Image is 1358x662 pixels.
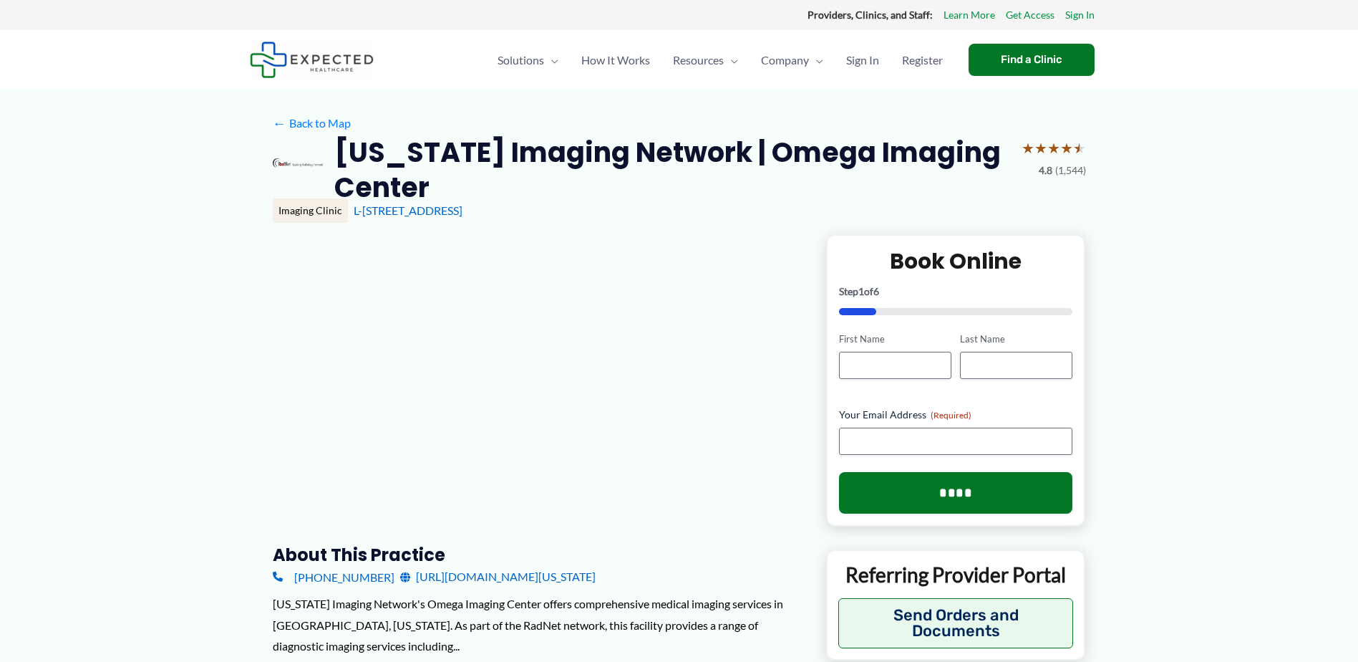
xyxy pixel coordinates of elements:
a: Sign In [835,35,891,85]
span: Menu Toggle [544,35,558,85]
a: Sign In [1065,6,1095,24]
span: (1,544) [1055,161,1086,180]
span: ← [273,116,286,130]
a: ResourcesMenu Toggle [661,35,750,85]
a: Register [891,35,954,85]
span: (Required) [931,410,971,421]
a: SolutionsMenu Toggle [486,35,570,85]
h3: About this practice [273,544,803,566]
div: Imaging Clinic [273,198,348,223]
h2: [US_STATE] Imaging Network | Omega Imaging Center [334,135,1010,206]
label: Your Email Address [839,408,1073,422]
strong: Providers, Clinics, and Staff: [807,9,933,21]
span: ★ [1073,135,1086,161]
span: ★ [1022,135,1034,161]
span: Resources [673,35,724,85]
a: CompanyMenu Toggle [750,35,835,85]
span: 1 [858,285,864,297]
a: L-[STREET_ADDRESS] [354,203,462,217]
span: Register [902,35,943,85]
a: ←Back to Map [273,112,351,134]
p: Referring Provider Portal [838,562,1074,587]
img: Expected Healthcare Logo - side, dark font, small [250,42,374,78]
p: Step of [839,287,1073,297]
span: ★ [1034,135,1047,161]
label: First Name [839,332,951,346]
span: How It Works [581,35,650,85]
span: Solutions [498,35,544,85]
span: ★ [1060,135,1073,161]
label: Last Name [960,332,1072,346]
span: Company [761,35,809,85]
a: [PHONE_NUMBER] [273,566,394,587]
a: How It Works [570,35,661,85]
a: Find a Clinic [969,44,1095,76]
span: ★ [1047,135,1060,161]
h2: Book Online [839,247,1073,275]
a: [URL][DOMAIN_NAME][US_STATE] [400,566,596,587]
span: 4.8 [1039,161,1052,180]
span: Menu Toggle [724,35,738,85]
span: Sign In [846,35,879,85]
span: Menu Toggle [809,35,823,85]
a: Learn More [944,6,995,24]
button: Send Orders and Documents [838,598,1074,648]
span: 6 [873,285,879,297]
nav: Primary Site Navigation [486,35,954,85]
a: Get Access [1006,6,1054,24]
div: [US_STATE] Imaging Network's Omega Imaging Center offers comprehensive medical imaging services i... [273,593,803,657]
